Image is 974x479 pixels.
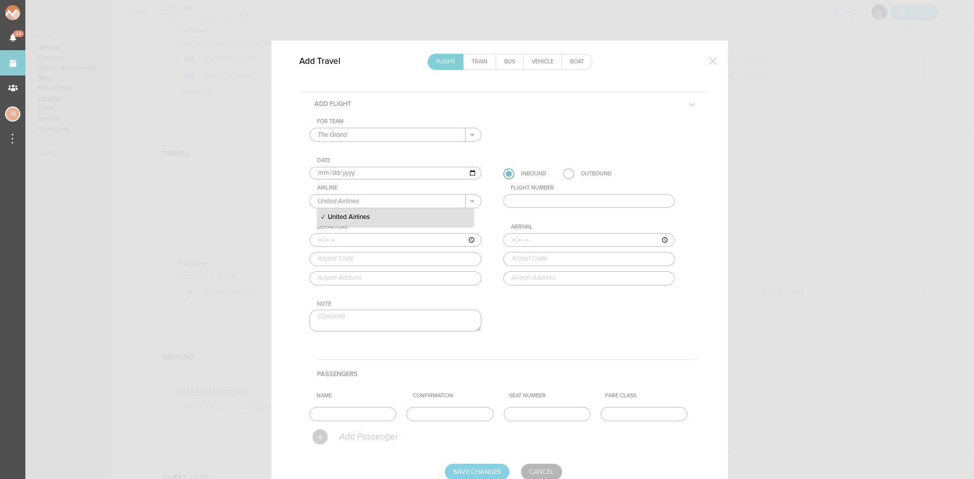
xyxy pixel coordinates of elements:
[503,252,675,266] input: Airport Code
[307,92,359,116] h5: Add Flight
[310,128,466,141] input: Select a Team (Required)
[505,388,602,403] th: Seat Number
[309,233,481,247] input: ––:–– ––
[562,54,592,69] a: Boat
[317,118,481,125] div: For Team
[317,157,481,164] div: Date
[312,433,398,439] a: Add Passenger
[338,432,398,442] p: Add Passenger
[5,106,20,122] div: Jessica Smith
[317,359,698,388] h4: Passengers
[524,54,562,69] a: Vehicle
[409,388,505,403] th: Confirmation
[511,224,675,231] div: Arrival
[5,5,62,20] img: NOMAD
[521,168,546,179] div: Inbound
[601,388,698,403] th: Fare Class
[318,209,473,226] p: United Airlines
[466,128,481,141] button: .
[312,388,409,403] th: Name
[317,185,481,192] div: Airline
[511,185,675,192] div: Flight Number
[464,54,496,69] a: Train
[428,54,463,69] a: Flight
[317,301,481,308] div: Note
[503,271,675,285] input: Airport Address
[503,233,675,247] input: ––:–– ––
[309,271,481,285] input: Airport Address
[581,168,612,179] div: Outbound
[496,54,523,69] a: Bus
[317,224,481,231] div: Departure
[466,195,481,208] button: .
[13,30,24,37] span: 24
[309,252,481,266] input: Airport Code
